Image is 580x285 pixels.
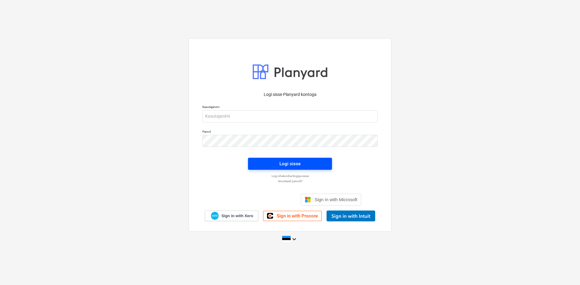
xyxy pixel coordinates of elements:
[314,197,357,202] span: Sign in with Microsoft
[305,197,311,203] img: Microsoft logo
[263,211,322,221] a: Sign in with Procore
[279,160,301,168] div: Logi sisse
[216,193,299,206] iframe: Sisselogimine Google'i nupu abil
[550,256,580,285] iframe: Chat Widget
[277,213,318,219] span: Sign in with Procore
[205,211,259,221] a: Sign in with Xero
[202,130,378,135] p: Parool
[199,174,381,178] a: Logi ühekordse lingiga sisse
[221,213,253,219] span: Sign in with Xero
[202,91,378,98] p: Logi sisse Planyard kontoga
[291,236,298,243] i: keyboard_arrow_down
[202,105,378,110] p: Kasutajanimi
[199,179,381,183] a: Unustasid parooli?
[202,110,378,122] input: Kasutajanimi
[211,212,219,220] img: Xero logo
[248,158,332,170] button: Logi sisse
